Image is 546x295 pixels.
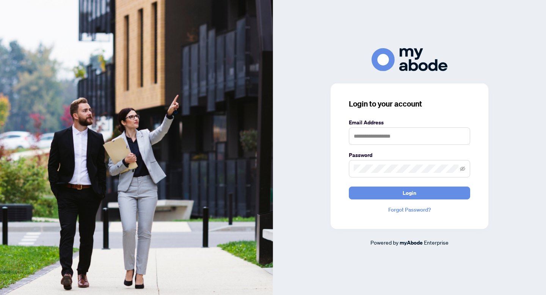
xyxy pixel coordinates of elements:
[403,187,416,199] span: Login
[349,187,470,199] button: Login
[370,239,399,246] span: Powered by
[460,166,465,171] span: eye-invisible
[400,239,423,247] a: myAbode
[349,151,470,159] label: Password
[424,239,449,246] span: Enterprise
[349,118,470,127] label: Email Address
[372,48,447,71] img: ma-logo
[349,99,470,109] h3: Login to your account
[349,206,470,214] a: Forgot Password?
